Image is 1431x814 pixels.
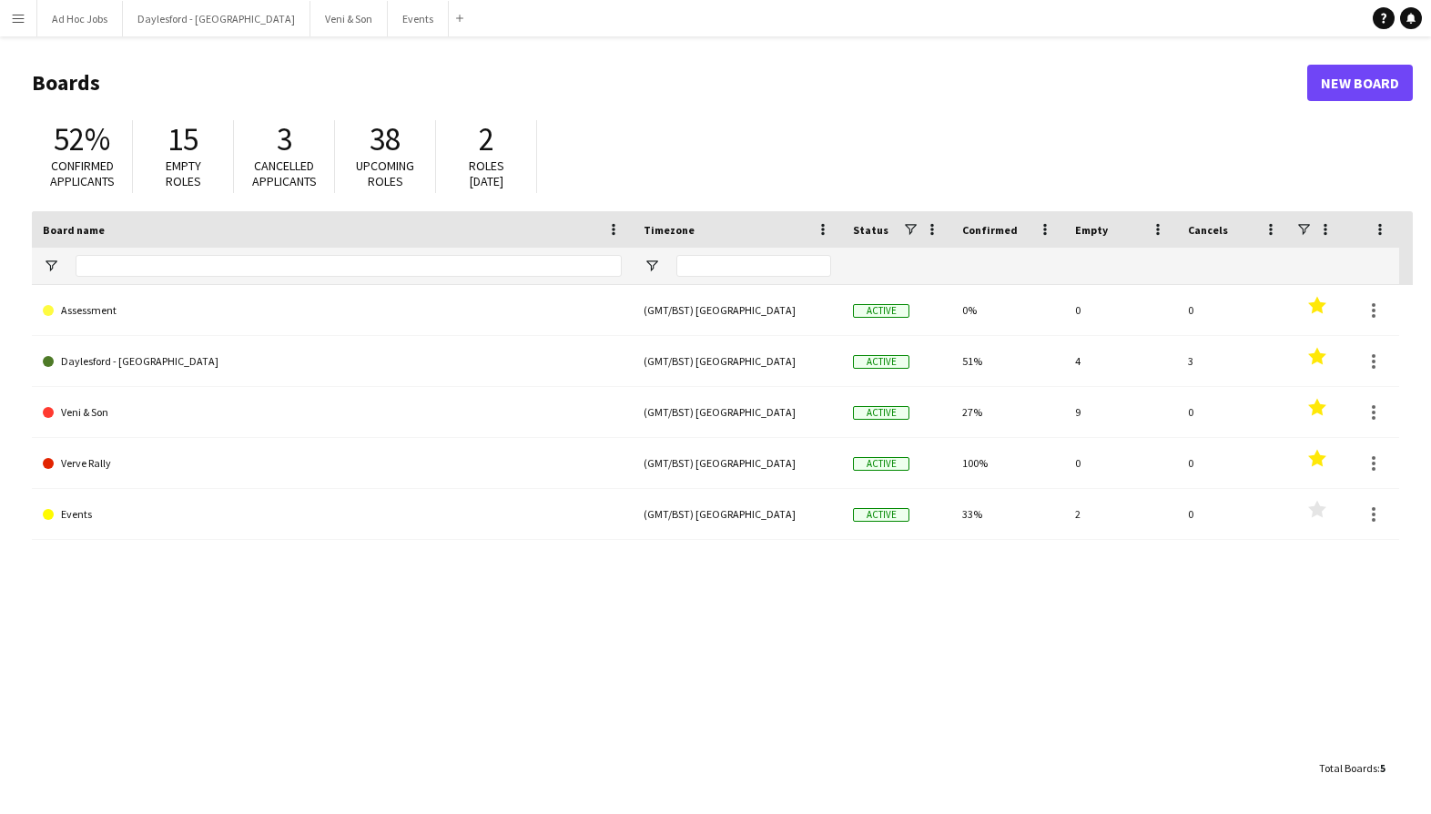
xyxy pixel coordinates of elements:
[167,119,198,159] span: 15
[633,387,842,437] div: (GMT/BST) [GEOGRAPHIC_DATA]
[633,285,842,335] div: (GMT/BST) [GEOGRAPHIC_DATA]
[962,223,1018,237] span: Confirmed
[1177,387,1290,437] div: 0
[166,158,201,189] span: Empty roles
[951,387,1064,437] div: 27%
[1064,336,1177,386] div: 4
[633,489,842,539] div: (GMT/BST) [GEOGRAPHIC_DATA]
[951,336,1064,386] div: 51%
[1177,336,1290,386] div: 3
[43,387,622,438] a: Veni & Son
[633,336,842,386] div: (GMT/BST) [GEOGRAPHIC_DATA]
[1177,489,1290,539] div: 0
[1177,438,1290,488] div: 0
[676,255,831,277] input: Timezone Filter Input
[1319,750,1385,786] div: :
[853,355,909,369] span: Active
[853,406,909,420] span: Active
[633,438,842,488] div: (GMT/BST) [GEOGRAPHIC_DATA]
[1188,223,1228,237] span: Cancels
[1075,223,1108,237] span: Empty
[853,457,909,471] span: Active
[50,158,115,189] span: Confirmed applicants
[951,438,1064,488] div: 100%
[644,258,660,274] button: Open Filter Menu
[43,336,622,387] a: Daylesford - [GEOGRAPHIC_DATA]
[43,489,622,540] a: Events
[951,285,1064,335] div: 0%
[277,119,292,159] span: 3
[951,489,1064,539] div: 33%
[469,158,504,189] span: Roles [DATE]
[1064,285,1177,335] div: 0
[1319,761,1377,775] span: Total Boards
[37,1,123,36] button: Ad Hoc Jobs
[1064,489,1177,539] div: 2
[76,255,622,277] input: Board name Filter Input
[370,119,401,159] span: 38
[853,223,888,237] span: Status
[356,158,414,189] span: Upcoming roles
[54,119,110,159] span: 52%
[43,223,105,237] span: Board name
[43,285,622,336] a: Assessment
[1380,761,1385,775] span: 5
[43,438,622,489] a: Verve Rally
[1064,438,1177,488] div: 0
[1177,285,1290,335] div: 0
[853,304,909,318] span: Active
[1307,65,1413,101] a: New Board
[853,508,909,522] span: Active
[1064,387,1177,437] div: 9
[123,1,310,36] button: Daylesford - [GEOGRAPHIC_DATA]
[310,1,388,36] button: Veni & Son
[388,1,449,36] button: Events
[479,119,494,159] span: 2
[32,69,1307,97] h1: Boards
[43,258,59,274] button: Open Filter Menu
[252,158,317,189] span: Cancelled applicants
[644,223,695,237] span: Timezone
